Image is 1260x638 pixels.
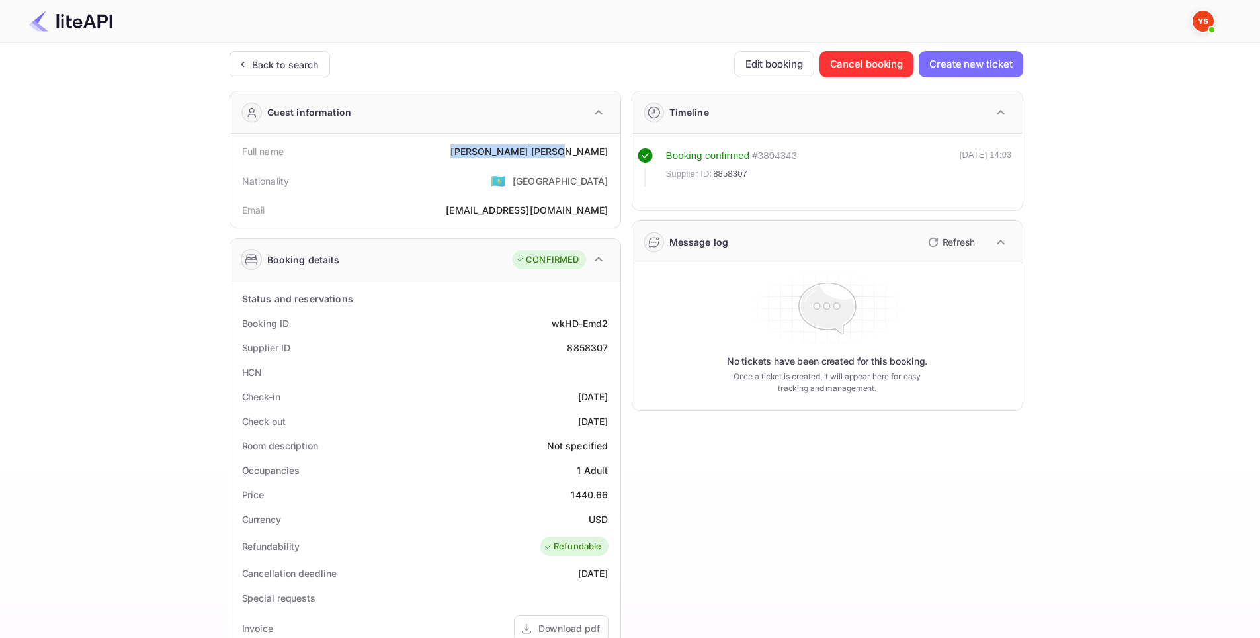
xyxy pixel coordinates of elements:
[252,58,319,71] div: Back to search
[943,235,975,249] p: Refresh
[552,316,608,330] div: wkHD-Emd2
[491,169,506,193] span: United States
[446,203,608,217] div: [EMAIL_ADDRESS][DOMAIN_NAME]
[544,540,602,553] div: Refundable
[538,621,600,635] div: Download pdf
[267,105,352,119] div: Guest information
[752,148,797,163] div: # 3894343
[513,174,609,188] div: [GEOGRAPHIC_DATA]
[734,51,814,77] button: Edit booking
[242,414,286,428] div: Check out
[669,235,729,249] div: Message log
[242,512,281,526] div: Currency
[450,144,608,158] div: [PERSON_NAME] [PERSON_NAME]
[267,253,339,267] div: Booking details
[242,144,284,158] div: Full name
[29,11,112,32] img: LiteAPI Logo
[960,148,1012,187] div: [DATE] 14:03
[578,390,609,404] div: [DATE]
[666,167,712,181] span: Supplier ID:
[242,439,318,453] div: Room description
[242,567,337,580] div: Cancellation deadline
[727,355,928,368] p: No tickets have been created for this booking.
[666,148,750,163] div: Booking confirmed
[516,253,579,267] div: CONFIRMED
[578,567,609,580] div: [DATE]
[242,390,280,404] div: Check-in
[713,167,747,181] span: 8858307
[242,365,263,379] div: HCN
[242,316,289,330] div: Booking ID
[547,439,609,453] div: Not specified
[242,203,265,217] div: Email
[589,512,608,526] div: USD
[571,488,608,502] div: 1440.66
[242,341,290,355] div: Supplier ID
[567,341,608,355] div: 8858307
[242,591,315,605] div: Special requests
[242,463,300,477] div: Occupancies
[242,174,290,188] div: Nationality
[242,488,265,502] div: Price
[242,539,300,553] div: Refundability
[1193,11,1214,32] img: Yandex Support
[242,621,273,635] div: Invoice
[920,232,980,253] button: Refresh
[723,371,932,394] p: Once a ticket is created, it will appear here for easy tracking and management.
[242,292,353,306] div: Status and reservations
[578,414,609,428] div: [DATE]
[919,51,1023,77] button: Create new ticket
[819,51,914,77] button: Cancel booking
[669,105,709,119] div: Timeline
[577,463,608,477] div: 1 Adult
